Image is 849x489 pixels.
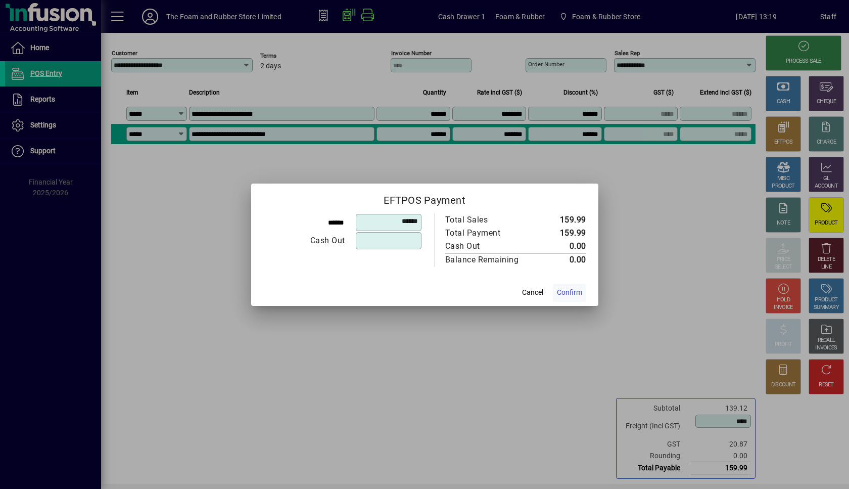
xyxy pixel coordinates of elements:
[522,287,543,298] span: Cancel
[251,184,598,213] h2: EFTPOS Payment
[516,284,549,302] button: Cancel
[540,240,586,253] td: 0.00
[264,235,345,247] div: Cash Out
[553,284,586,302] button: Confirm
[540,227,586,240] td: 159.99
[445,227,540,240] td: Total Payment
[540,213,586,227] td: 159.99
[540,253,586,266] td: 0.00
[557,287,582,298] span: Confirm
[445,254,530,266] div: Balance Remaining
[445,240,530,252] div: Cash Out
[445,213,540,227] td: Total Sales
